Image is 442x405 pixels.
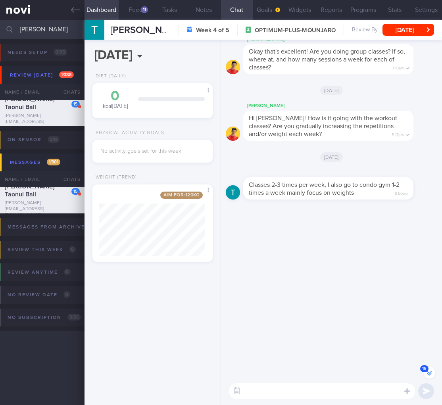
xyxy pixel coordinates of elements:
span: 1 / 301 [47,159,60,165]
div: 11 [141,6,148,13]
div: [PERSON_NAME][EMAIL_ADDRESS][DOMAIN_NAME] [5,113,80,131]
strong: Week 4 of 5 [196,26,229,34]
span: 7:10am [392,63,404,71]
span: 0 [64,269,71,275]
span: [DATE] [320,86,343,95]
button: 15 [423,367,435,379]
div: Needs setup [6,47,69,58]
span: 8:50am [395,189,408,196]
div: 0 [100,89,130,103]
span: 0 [69,246,76,253]
span: 5:17pm [392,130,404,138]
div: Messages from Archived [6,222,107,232]
div: [PERSON_NAME][EMAIL_ADDRESS][DOMAIN_NAME] [5,200,80,218]
span: 0 / 95 [54,49,67,56]
div: Chats [53,84,85,100]
div: No subscription [6,312,83,323]
div: Review this week [6,244,78,255]
span: Classes 2-3 times per week, I also go to condo gym 1-2 times a week mainly focus on weights [249,182,400,196]
div: Physical Activity Goals [92,130,164,136]
span: [PERSON_NAME] Taonui Ball [110,25,234,35]
div: Weight (Trend) [92,175,137,180]
div: Diet (Daily) [92,73,126,79]
span: 0 / 56 [67,314,81,321]
span: Aim for: 120 kg [160,192,203,199]
span: [DATE] [320,152,343,162]
span: 0 [63,291,70,298]
span: OPTIMUM-PLUS-MOUNJARO [255,27,336,35]
div: Review anytime [6,267,73,278]
div: On sensor [6,134,61,145]
span: Hi [PERSON_NAME]! How is it going with the workout classes? Are you gradually increasing the repe... [249,115,397,137]
div: No review date [6,290,72,300]
div: 15 [71,101,80,107]
span: Review By [352,27,378,34]
span: 1 / 388 [59,71,74,78]
div: [PERSON_NAME] [243,101,437,111]
div: No activity goals set for this week [100,148,205,155]
div: 15 [71,188,80,195]
div: kcal [DATE] [100,89,130,110]
div: Messages [8,157,62,168]
span: 15 [420,365,429,372]
button: [DATE] [382,24,434,36]
div: Review [DATE] [8,70,76,81]
span: Okay that's excellent! Are you doing group classes? If so, where at, and how many sessions a week... [249,48,405,71]
span: 0 / 13 [48,136,60,143]
div: Chats [53,171,85,187]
